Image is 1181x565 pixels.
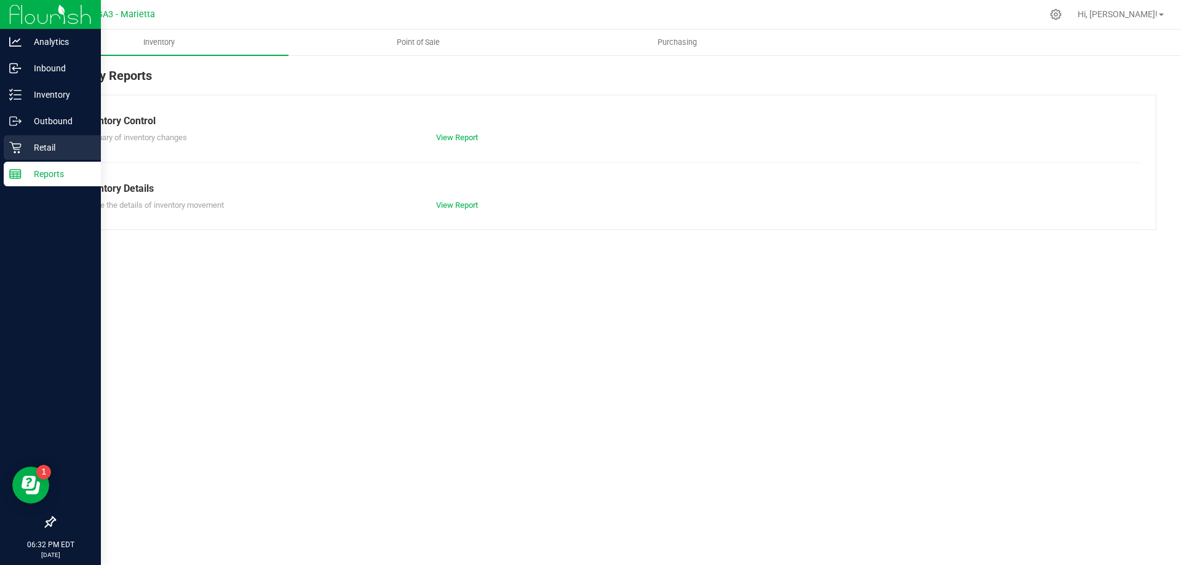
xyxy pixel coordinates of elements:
[547,30,806,55] a: Purchasing
[380,37,456,48] span: Point of Sale
[436,133,478,142] a: View Report
[79,133,187,142] span: Summary of inventory changes
[6,539,95,550] p: 06:32 PM EDT
[288,30,547,55] a: Point of Sale
[9,141,22,154] inline-svg: Retail
[1048,9,1064,20] div: Manage settings
[9,89,22,101] inline-svg: Inventory
[436,200,478,210] a: View Report
[641,37,714,48] span: Purchasing
[22,34,95,49] p: Analytics
[6,550,95,559] p: [DATE]
[9,115,22,127] inline-svg: Outbound
[22,140,95,155] p: Retail
[1078,9,1158,19] span: Hi, [PERSON_NAME]!
[22,114,95,128] p: Outbound
[79,200,224,210] span: Explore the details of inventory movement
[36,465,51,480] iframe: Resource center unread badge
[12,467,49,504] iframe: Resource center
[79,181,1131,196] div: Inventory Details
[30,30,288,55] a: Inventory
[54,66,1156,95] div: Inventory Reports
[22,87,95,102] p: Inventory
[97,9,155,20] span: GA3 - Marietta
[79,114,1131,128] div: Inventory Control
[9,168,22,180] inline-svg: Reports
[9,62,22,74] inline-svg: Inbound
[127,37,191,48] span: Inventory
[9,36,22,48] inline-svg: Analytics
[22,61,95,76] p: Inbound
[22,167,95,181] p: Reports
